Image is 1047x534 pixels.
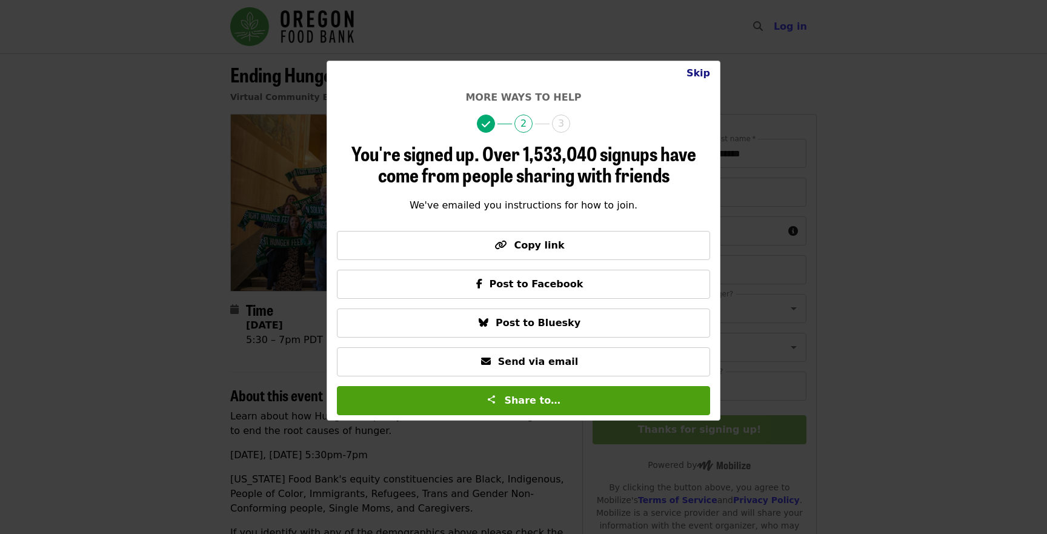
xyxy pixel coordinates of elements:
[337,309,710,338] button: Post to Bluesky
[465,92,581,103] span: More ways to help
[504,395,560,406] span: Share to…
[410,199,637,211] span: We've emailed you instructions for how to join.
[378,139,696,189] span: Over 1,533,040 signups have come from people sharing with friends
[514,115,533,133] span: 2
[482,119,490,130] i: check icon
[337,347,710,376] button: Send via email
[337,270,710,299] button: Post to Facebook
[552,115,570,133] span: 3
[487,395,496,404] img: Share
[514,239,564,251] span: Copy link
[479,317,488,329] i: bluesky icon
[498,356,578,367] span: Send via email
[677,61,720,85] button: Close
[490,278,583,290] span: Post to Facebook
[351,139,479,167] span: You're signed up.
[337,231,710,260] button: Copy link
[496,317,580,329] span: Post to Bluesky
[481,356,491,367] i: envelope icon
[337,386,710,415] button: Share to…
[476,278,482,290] i: facebook-f icon
[494,239,507,251] i: link icon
